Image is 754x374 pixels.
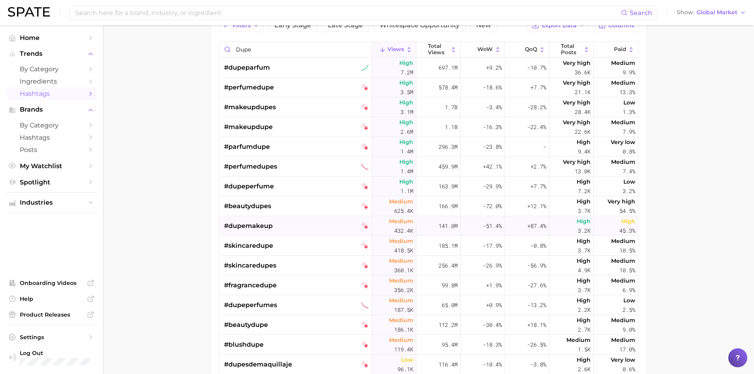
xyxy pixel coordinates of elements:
[527,320,546,330] span: +18.1%
[528,19,589,32] button: Export Data
[20,34,83,42] span: Home
[461,42,505,57] button: WoW
[442,281,458,290] span: 99.8m
[224,300,277,310] span: #dupeperfumes
[619,246,635,255] span: 10.5%
[439,162,458,171] span: 459.9m
[219,315,638,335] button: #beautydupetiktok falling starMedium186.1k112.2m-30.4%+18.1%High2.7kMedium9.0%
[476,22,491,28] span: New
[361,64,368,71] img: tiktok sustained riser
[623,305,635,315] span: 2.5%
[361,203,368,210] img: tiktok falling star
[6,160,97,172] a: My Watchlist
[439,320,458,330] span: 112.2m
[527,221,546,231] span: +87.4%
[623,167,635,176] span: 7.4%
[530,182,546,191] span: +7.7%
[483,162,502,171] span: +42.1%
[439,261,458,270] span: 256.4m
[389,216,413,226] span: Medium
[611,78,635,87] span: Medium
[394,206,413,216] span: 625.4k
[483,360,502,369] span: -10.4%
[614,46,626,53] span: Paid
[401,186,413,196] span: 1.1m
[224,63,270,72] span: #dupeparfum
[224,83,274,92] span: #perfumedupe
[577,296,591,305] span: High
[527,261,546,270] span: -56.9%
[394,305,413,315] span: 187.5k
[439,182,458,191] span: 163.9m
[401,147,413,156] span: 1.4m
[623,365,635,374] span: 0.6%
[623,147,635,156] span: 0.8%
[623,186,635,196] span: 3.2%
[219,97,638,117] button: #makeupdupestiktok falling starHigh3.1m1.7b-3.4%-28.2%Very high28.4kLow1.3%
[577,355,591,365] span: High
[233,22,251,29] span: Filters
[527,201,546,211] span: +12.1%
[439,201,458,211] span: 166.9m
[530,83,546,92] span: +7.7%
[483,182,502,191] span: -29.9%
[542,22,577,29] span: Export Data
[6,104,97,116] button: Brands
[6,131,97,144] a: Hashtags
[623,285,635,295] span: 6.9%
[439,63,458,72] span: 697.1m
[224,182,274,191] span: #dupeperfume
[361,123,368,131] img: tiktok falling star
[361,321,368,328] img: tiktok falling star
[372,42,416,57] button: Views
[439,360,458,369] span: 116.4m
[361,104,368,111] img: tiktok falling star
[611,355,635,365] span: Very low
[563,118,591,127] span: Very high
[578,325,591,334] span: 2.7k
[399,98,413,107] span: High
[6,293,97,305] a: Help
[219,196,638,216] button: #beautydupestiktok falling starMedium625.4k166.9m-72.0%+12.1%High3.7kVery high54.5%
[361,84,368,91] img: tiktok falling star
[6,347,97,368] a: Log out. Currently logged in with e-mail jkno@cosmax.com.
[224,340,264,349] span: #blushdupe
[397,365,413,374] span: 96.1k
[527,340,546,349] span: -26.5%
[219,78,638,97] button: #perfumedupetiktok falling starHigh3.5m578.4m-18.6%+7.7%Very high21.1kMedium13.3%
[575,107,591,117] span: 28.4k
[611,236,635,246] span: Medium
[549,42,594,57] button: Total Posts
[224,320,268,330] span: #beautydupe
[401,87,413,97] span: 3.5m
[578,206,591,216] span: 3.7k
[439,142,458,152] span: 296.3m
[623,127,635,137] span: 7.9%
[20,65,83,73] span: by Category
[361,183,368,190] img: tiktok falling star
[20,295,83,302] span: Help
[219,19,264,32] button: Filters
[6,87,97,100] a: Hashtags
[486,63,502,72] span: +9.2%
[611,157,635,167] span: Medium
[577,236,591,246] span: High
[530,360,546,369] span: -3.8%
[224,201,271,211] span: #beautydupes
[219,295,638,315] button: #dupeperfumestiktok sustained declinerMedium187.5k65.0m+0.9%-13.2%High2.2kLow2.5%
[566,335,591,345] span: Medium
[623,98,635,107] span: Low
[399,118,413,127] span: High
[623,296,635,305] span: Low
[575,68,591,77] span: 36.6k
[611,276,635,285] span: Medium
[361,242,368,249] img: tiktok falling star
[483,340,502,349] span: -18.3%
[224,103,276,112] span: #makeupdupes
[577,216,591,226] span: High
[439,83,458,92] span: 578.4m
[6,309,97,321] a: Product Releases
[6,277,97,289] a: Onboarding Videos
[219,275,638,295] button: #fragrancedupetiktok falling starMedium356.2k99.8m+1.9%-27.6%High3.7kMedium6.9%
[20,199,83,206] span: Industries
